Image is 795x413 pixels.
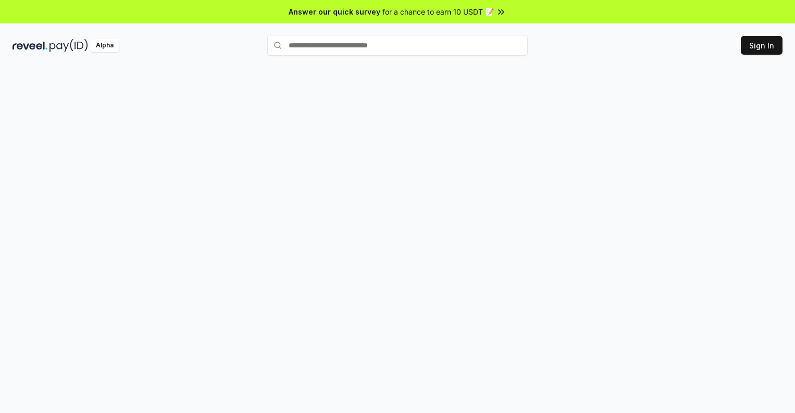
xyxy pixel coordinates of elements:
[49,39,88,52] img: pay_id
[90,39,119,52] div: Alpha
[741,36,782,55] button: Sign In
[289,6,380,17] span: Answer our quick survey
[382,6,494,17] span: for a chance to earn 10 USDT 📝
[13,39,47,52] img: reveel_dark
